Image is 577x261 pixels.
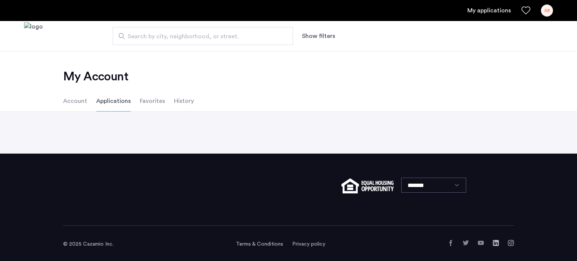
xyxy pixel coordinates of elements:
li: History [174,91,194,112]
a: My application [467,6,511,15]
li: Favorites [140,91,165,112]
li: Account [63,91,87,112]
span: Search by city, neighborhood, or street. [128,32,272,41]
a: Favorites [521,6,530,15]
h2: My Account [63,69,514,84]
a: Privacy policy [292,240,325,248]
button: Show or hide filters [302,32,335,41]
a: Cazamio logo [24,22,43,50]
img: equal-housing.png [341,178,394,193]
li: Applications [96,91,131,112]
span: © 2025 Cazamio Inc. [63,241,113,247]
a: Terms and conditions [236,240,283,248]
div: SB [541,5,553,17]
input: Apartment Search [113,27,293,45]
select: Language select [401,178,466,193]
a: YouTube [478,240,484,246]
iframe: chat widget [545,231,569,253]
a: Facebook [448,240,454,246]
a: Twitter [463,240,469,246]
a: LinkedIn [493,240,499,246]
img: logo [24,22,43,50]
a: Instagram [508,240,514,246]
